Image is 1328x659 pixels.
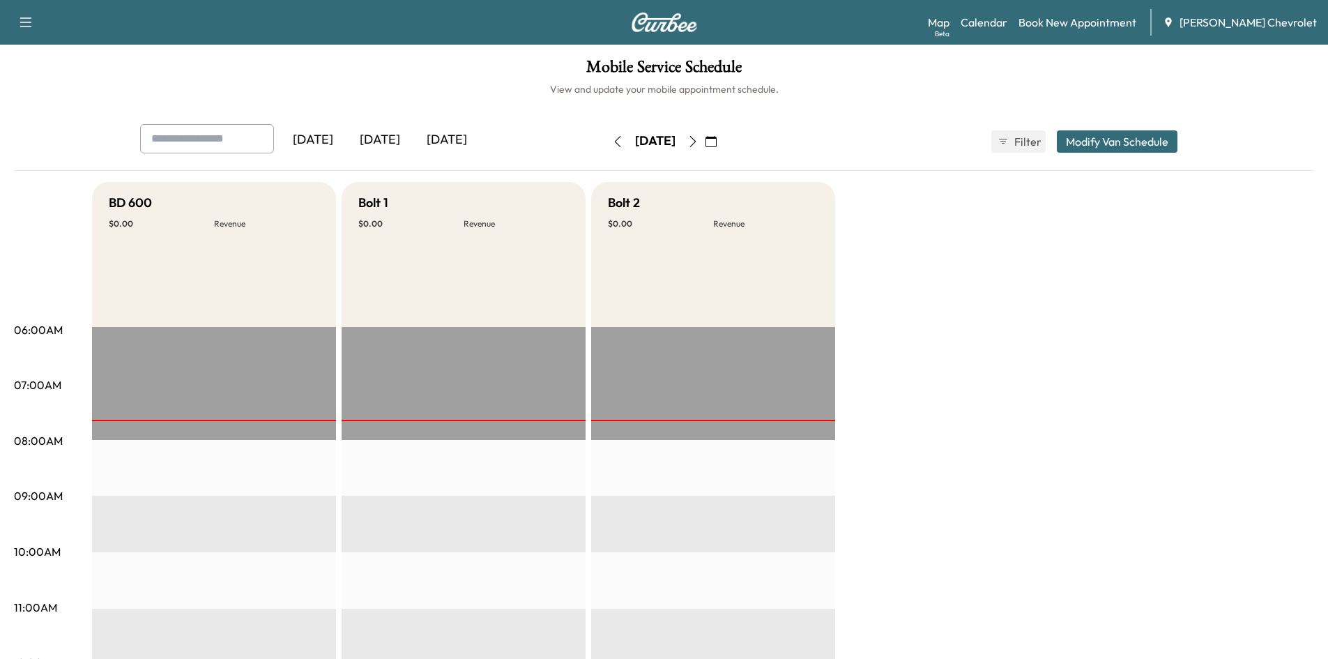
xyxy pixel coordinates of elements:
[713,218,818,229] p: Revenue
[991,130,1046,153] button: Filter
[413,124,480,156] div: [DATE]
[14,487,63,504] p: 09:00AM
[14,377,61,393] p: 07:00AM
[14,59,1314,82] h1: Mobile Service Schedule
[109,218,214,229] p: $ 0.00
[1057,130,1177,153] button: Modify Van Schedule
[14,432,63,449] p: 08:00AM
[1180,14,1317,31] span: [PERSON_NAME] Chevrolet
[1018,14,1136,31] a: Book New Appointment
[358,193,388,213] h5: Bolt 1
[464,218,569,229] p: Revenue
[14,321,63,338] p: 06:00AM
[14,599,57,616] p: 11:00AM
[14,543,61,560] p: 10:00AM
[280,124,346,156] div: [DATE]
[358,218,464,229] p: $ 0.00
[214,218,319,229] p: Revenue
[14,82,1314,96] h6: View and update your mobile appointment schedule.
[635,132,676,150] div: [DATE]
[1014,133,1039,150] span: Filter
[935,29,949,39] div: Beta
[631,13,698,32] img: Curbee Logo
[608,193,640,213] h5: Bolt 2
[109,193,152,213] h5: BD 600
[928,14,949,31] a: MapBeta
[346,124,413,156] div: [DATE]
[961,14,1007,31] a: Calendar
[608,218,713,229] p: $ 0.00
